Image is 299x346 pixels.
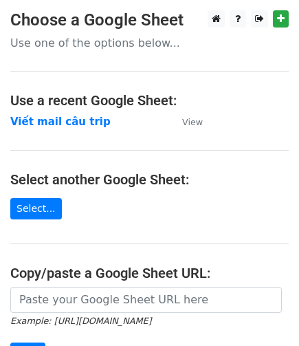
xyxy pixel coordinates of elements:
[10,171,289,188] h4: Select another Google Sheet:
[10,316,151,326] small: Example: [URL][DOMAIN_NAME]
[10,287,282,313] input: Paste your Google Sheet URL here
[10,198,62,219] a: Select...
[10,265,289,281] h4: Copy/paste a Google Sheet URL:
[10,116,111,128] a: Viết mail câu trip
[10,36,289,50] p: Use one of the options below...
[168,116,203,128] a: View
[10,10,289,30] h3: Choose a Google Sheet
[182,117,203,127] small: View
[10,92,289,109] h4: Use a recent Google Sheet:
